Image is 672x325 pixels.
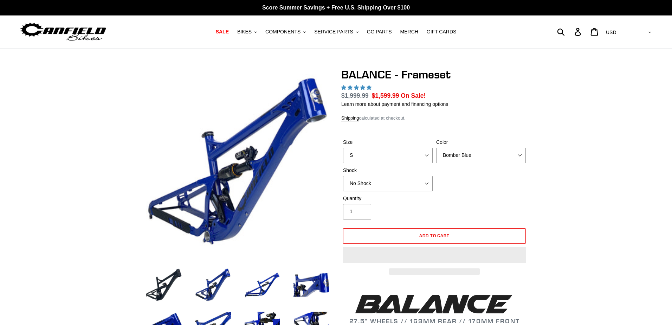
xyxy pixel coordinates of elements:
img: BALANCE - Frameset [146,69,329,253]
a: Learn more about payment and financing options [341,101,448,107]
img: Canfield Bikes [19,21,107,43]
label: Size [343,139,433,146]
span: COMPONENTS [265,29,301,35]
a: Shipping [341,115,359,121]
div: calculated at checkout. [341,115,528,122]
s: $1,999.99 [341,92,369,99]
button: COMPONENTS [262,27,309,37]
a: SALE [212,27,232,37]
button: BIKES [234,27,260,37]
span: $1,599.99 [372,92,399,99]
button: Add to cart [343,228,526,244]
button: SERVICE PARTS [311,27,362,37]
span: 5.00 stars [341,85,373,90]
img: Load image into Gallery viewer, BALANCE - Frameset [292,266,331,304]
span: GG PARTS [367,29,392,35]
span: MERCH [400,29,418,35]
h1: BALANCE - Frameset [341,68,528,81]
a: GG PARTS [363,27,395,37]
img: Load image into Gallery viewer, BALANCE - Frameset [194,266,232,304]
span: SALE [216,29,229,35]
a: MERCH [397,27,422,37]
h2: 27.5" WHEELS // 169MM REAR // 170MM FRONT [341,292,528,325]
label: Quantity [343,195,433,202]
span: BIKES [237,29,252,35]
a: GIFT CARDS [423,27,460,37]
span: On Sale! [401,91,426,100]
input: Search [561,24,579,39]
span: SERVICE PARTS [314,29,353,35]
label: Color [436,139,526,146]
span: Add to cart [419,233,450,238]
span: GIFT CARDS [427,29,457,35]
img: Load image into Gallery viewer, BALANCE - Frameset [243,266,282,304]
img: Load image into Gallery viewer, BALANCE - Frameset [144,266,183,304]
label: Shock [343,167,433,174]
